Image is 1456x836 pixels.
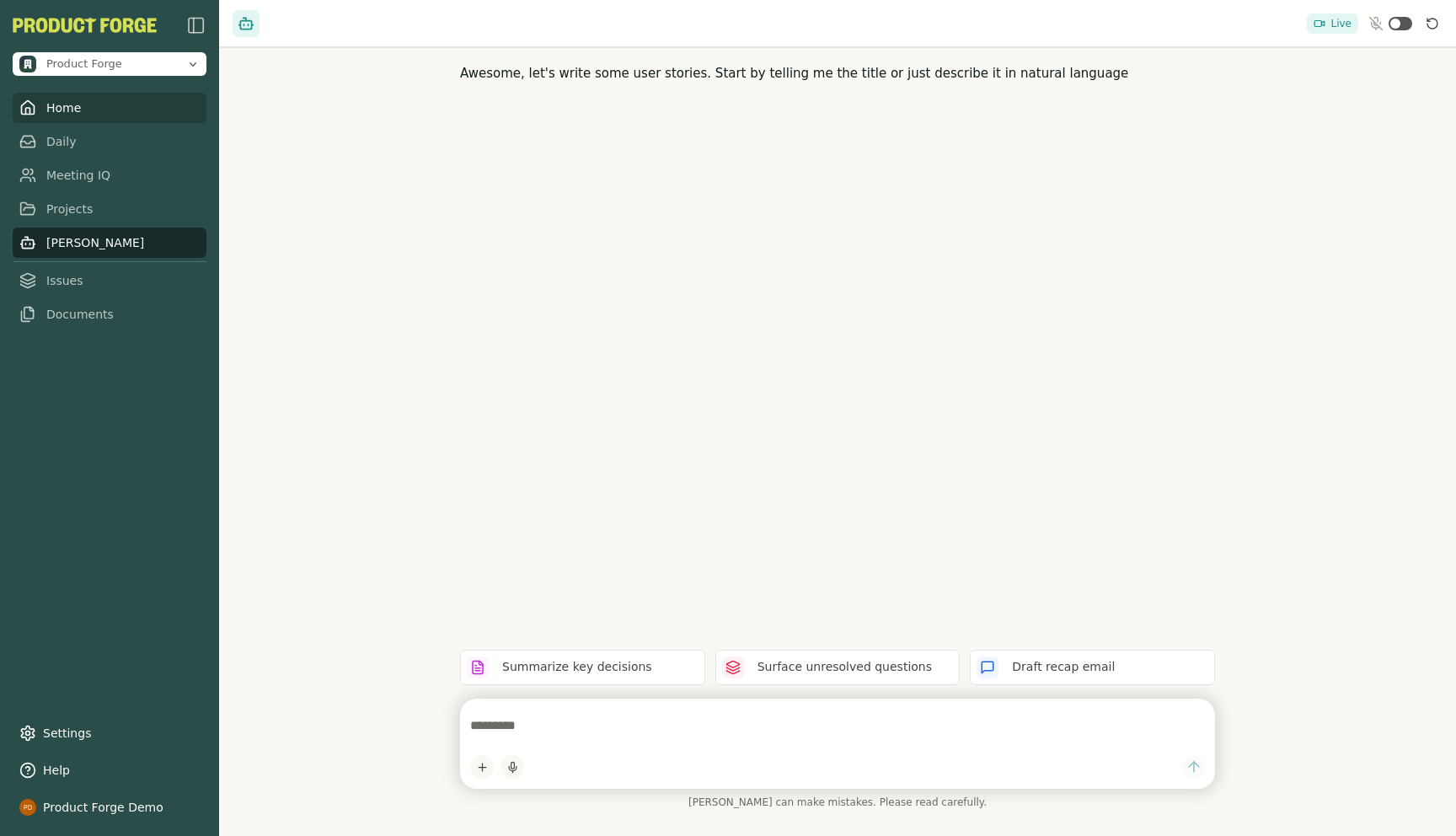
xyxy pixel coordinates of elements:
button: PF-Logo [13,18,157,33]
button: Add content to chat [470,755,494,779]
a: Settings [13,718,206,748]
span: Product Forge [46,56,122,72]
button: Open organization switcher [13,52,206,76]
p: Awesome, let's write some user stories. Start by telling me the title or just describe it in natu... [460,64,1215,83]
span: [PERSON_NAME] can make mistakes. Please read carefully. [460,796,1215,809]
button: Send message [1182,756,1205,779]
a: Meeting IQ [13,160,206,190]
button: Draft recap email [970,650,1215,685]
a: Home [13,93,206,123]
button: Help [13,755,206,785]
img: sidebar [186,15,206,35]
a: Issues [13,265,206,296]
button: Summarize key decisions [460,650,705,685]
button: Start dictation [500,755,524,779]
img: Product Forge [13,18,157,33]
img: Product Forge [19,56,36,72]
p: Surface unresolved questions [757,658,932,676]
button: Product Forge Demo [13,792,206,823]
button: Surface unresolved questions [715,650,961,685]
p: Draft recap email [1012,658,1115,676]
p: Summarize key decisions [502,658,652,676]
a: [PERSON_NAME] [13,228,206,258]
span: Live [1330,17,1352,30]
a: Daily [13,126,206,157]
a: Documents [13,299,206,330]
button: Reset conversation [1422,13,1443,34]
a: Projects [13,194,206,224]
img: profile [19,799,36,816]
